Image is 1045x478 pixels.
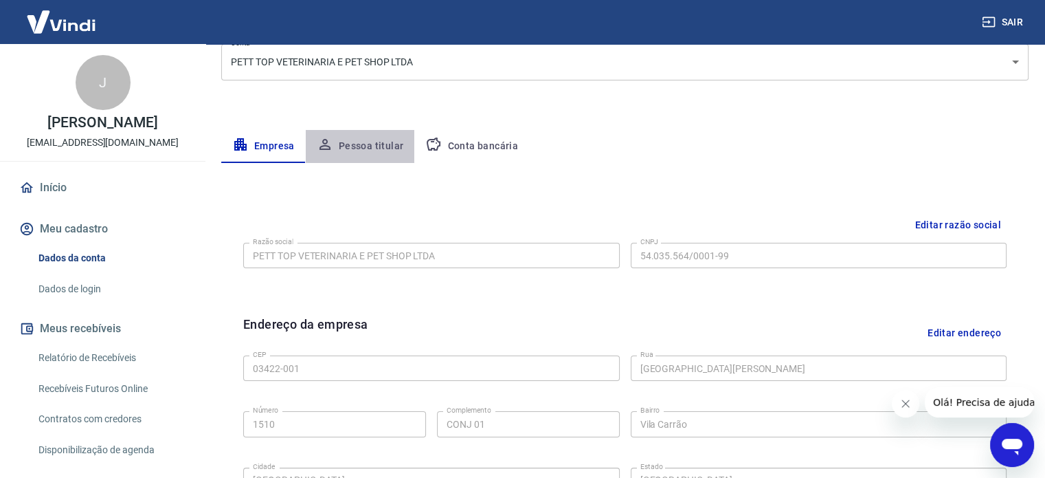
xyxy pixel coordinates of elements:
a: Recebíveis Futuros Online [33,375,189,403]
label: Conta [231,38,250,48]
button: Meus recebíveis [16,314,189,344]
label: Cidade [253,461,275,472]
a: Disponibilização de agenda [33,436,189,464]
a: Contratos com credores [33,405,189,433]
label: Rua [640,349,653,360]
p: [EMAIL_ADDRESS][DOMAIN_NAME] [27,135,179,150]
button: Sair [979,10,1029,35]
iframe: Fechar mensagem [892,390,919,417]
a: Dados de login [33,275,189,303]
label: CNPJ [640,237,658,247]
label: Número [253,405,278,415]
iframe: Botão para abrir a janela de mensagens [990,423,1034,467]
a: Relatório de Recebíveis [33,344,189,372]
iframe: Mensagem da empresa [925,387,1034,417]
label: Estado [640,461,663,472]
img: Vindi [16,1,106,43]
button: Meu cadastro [16,214,189,244]
button: Editar razão social [909,213,1007,238]
label: Bairro [640,405,660,415]
button: Conta bancária [414,130,529,163]
div: PETT TOP VETERINARIA E PET SHOP LTDA [221,44,1029,80]
p: [PERSON_NAME] [47,116,157,130]
h6: Endereço da empresa [243,315,368,350]
div: J [76,55,131,110]
button: Empresa [221,130,306,163]
label: Razão social [253,237,293,247]
span: Olá! Precisa de ajuda? [8,10,115,21]
label: Complemento [447,405,491,415]
label: CEP [253,349,266,360]
a: Início [16,173,189,203]
button: Editar endereço [922,315,1007,350]
a: Dados da conta [33,244,189,272]
button: Pessoa titular [306,130,415,163]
